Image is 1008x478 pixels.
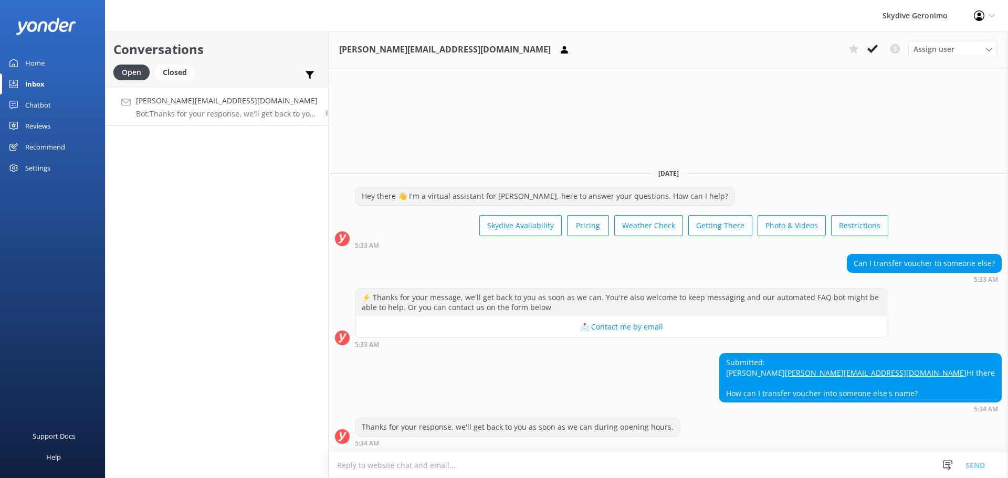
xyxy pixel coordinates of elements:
h4: [PERSON_NAME][EMAIL_ADDRESS][DOMAIN_NAME] [136,95,318,107]
strong: 5:33 AM [974,277,998,283]
div: Closed [155,65,195,80]
div: ⚡ Thanks for your message, we'll get back to you as soon as we can. You're also welcome to keep m... [355,289,888,316]
div: Help [46,447,61,468]
div: Assign User [908,41,997,58]
strong: 5:33 AM [355,342,379,348]
button: Weather Check [614,215,683,236]
a: Closed [155,66,200,78]
div: Thanks for your response, we'll get back to you as soon as we can during opening hours. [355,418,680,436]
button: Restrictions [831,215,888,236]
div: Oct 10 2025 05:34am (UTC +08:00) Australia/Perth [355,439,680,447]
div: Inbox [25,73,45,94]
div: Hey there 👋 I'm a virtual assistant for [PERSON_NAME], here to answer your questions. How can I h... [355,187,734,205]
button: Pricing [567,215,609,236]
strong: 5:34 AM [355,440,379,447]
button: Skydive Availability [479,215,562,236]
div: Recommend [25,136,65,157]
div: Oct 10 2025 05:33am (UTC +08:00) Australia/Perth [355,241,888,249]
strong: 5:33 AM [355,242,379,249]
button: Photo & Videos [758,215,826,236]
a: Open [113,66,155,78]
div: Submitted: [PERSON_NAME] Hi there How can I transfer voucher into someone else's name? [720,354,1001,402]
div: Chatbot [25,94,51,115]
a: [PERSON_NAME][EMAIL_ADDRESS][DOMAIN_NAME] [785,368,967,378]
h2: Conversations [113,39,320,59]
h3: [PERSON_NAME][EMAIL_ADDRESS][DOMAIN_NAME] [339,43,551,57]
div: Support Docs [33,426,75,447]
button: Getting There [688,215,752,236]
div: Settings [25,157,50,178]
p: Bot: Thanks for your response, we'll get back to you as soon as we can during opening hours. [136,109,318,119]
span: Oct 10 2025 05:34am (UTC +08:00) Australia/Perth [325,109,333,118]
button: 📩 Contact me by email [355,316,888,337]
div: Oct 10 2025 05:34am (UTC +08:00) Australia/Perth [719,405,1002,412]
span: Assign user [913,44,954,55]
div: Oct 10 2025 05:33am (UTC +08:00) Australia/Perth [847,275,1002,283]
div: Open [113,65,150,80]
span: [DATE] [652,169,685,178]
div: Reviews [25,115,50,136]
img: yonder-white-logo.png [16,18,76,35]
div: Home [25,52,45,73]
a: [PERSON_NAME][EMAIL_ADDRESS][DOMAIN_NAME]Bot:Thanks for your response, we'll get back to you as s... [106,87,328,126]
strong: 5:34 AM [974,406,998,412]
div: Can I transfer voucher to someone else? [847,254,1001,272]
div: Oct 10 2025 05:33am (UTC +08:00) Australia/Perth [355,341,888,348]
